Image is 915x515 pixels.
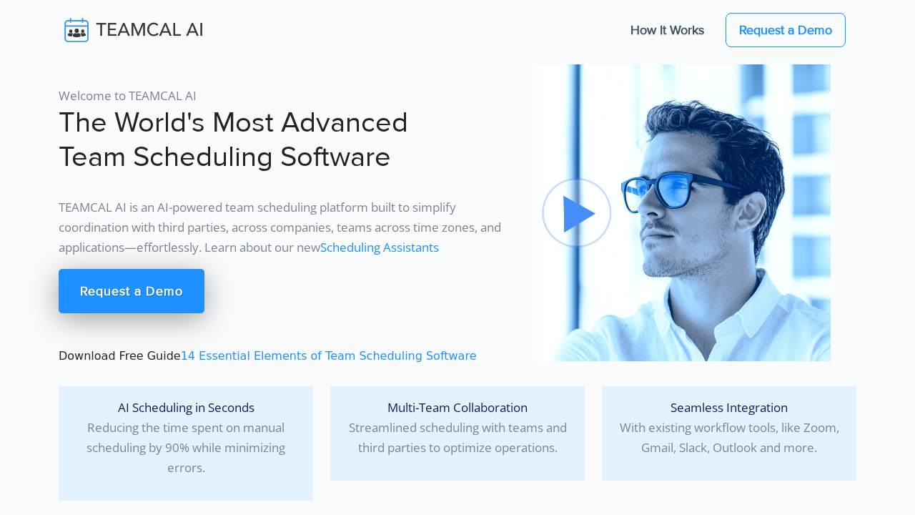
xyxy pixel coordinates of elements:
[59,106,517,175] h1: The World's Most Advanced Team Scheduling Software
[181,349,477,363] a: 14 Essential Elements of Team Scheduling Software
[613,398,845,458] p: With existing workflow tools, like Zoom, Gmail, Slack, Outlook and more.
[387,399,528,416] span: Multi-Team Collaboration
[59,86,517,106] p: Welcome to TEAMCAL AI
[118,399,254,416] span: AI Scheduling in Seconds
[59,269,204,313] a: Request a Demo
[671,399,788,416] span: Seamless Integration
[50,64,525,365] div: Download Free Guide
[726,13,846,47] a: Request a Demo
[342,398,573,458] p: Streamlined scheduling with teams and third parties to optimize operations.
[70,398,302,478] p: Reducing the time spent on manual scheduling by 90% while minimizing errors.
[320,239,439,255] a: Scheduling Assistants
[616,15,718,45] a: How It Works
[59,197,517,257] p: TEAMCAL AI is an AI-powered team scheduling platform built to simplify coordination with third pa...
[534,64,831,361] img: pic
